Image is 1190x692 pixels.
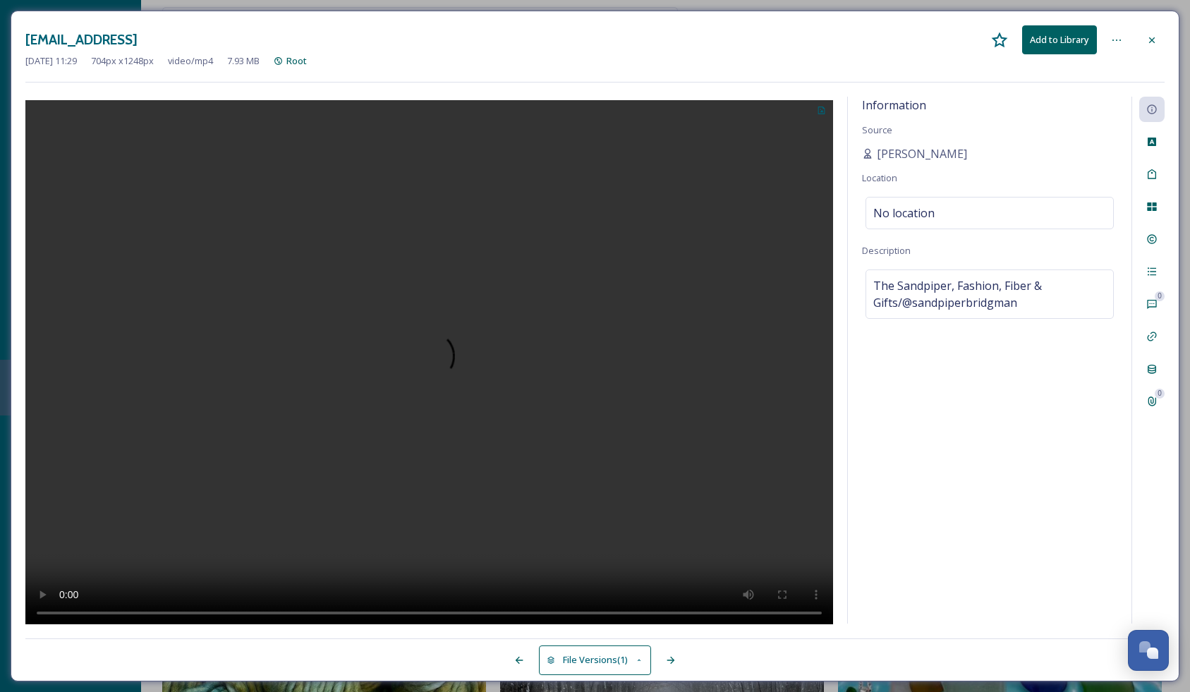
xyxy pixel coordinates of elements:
[227,54,260,68] span: 7.93 MB
[1128,630,1169,671] button: Open Chat
[873,277,1106,311] span: The Sandpiper, Fashion, Fiber & Gifts/@sandpiperbridgman
[862,123,892,136] span: Source
[286,54,307,67] span: Root
[862,171,897,184] span: Location
[1155,389,1165,399] div: 0
[25,30,138,50] h3: [EMAIL_ADDRESS]
[862,97,926,113] span: Information
[539,645,652,674] button: File Versions(1)
[862,244,911,257] span: Description
[168,54,213,68] span: video/mp4
[25,54,77,68] span: [DATE] 11:29
[877,145,967,162] span: [PERSON_NAME]
[1022,25,1097,54] button: Add to Library
[1155,291,1165,301] div: 0
[91,54,154,68] span: 704 px x 1248 px
[873,205,935,221] span: No location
